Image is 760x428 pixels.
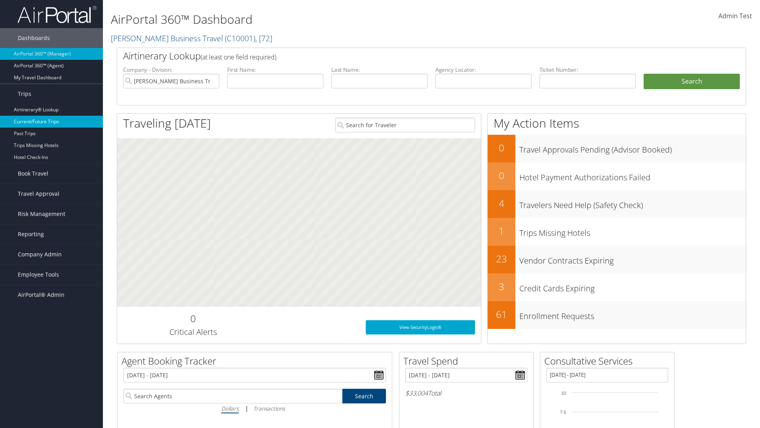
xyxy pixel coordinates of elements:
h1: My Action Items [488,115,746,132]
span: Company Admin [18,245,62,264]
input: Search for Traveler [335,118,475,132]
a: 23Vendor Contracts Expiring [488,246,746,273]
h2: 0 [123,312,263,325]
h2: Consultative Services [544,354,674,368]
input: Search Agents [123,389,342,403]
tspan: 7.5 [560,410,566,415]
a: 0Travel Approvals Pending (Advisor Booked) [488,135,746,162]
h6: Total [405,389,527,397]
h2: 23 [488,252,515,266]
button: Search [644,74,740,90]
h2: Agent Booking Tracker [122,354,392,368]
h2: 4 [488,197,515,210]
h3: Vendor Contracts Expiring [519,251,746,266]
span: Travel Approval [18,184,59,204]
h2: 3 [488,280,515,293]
h1: Traveling [DATE] [123,115,211,132]
h2: 0 [488,141,515,155]
span: $33,004 [405,389,428,397]
span: (at least one field required) [201,53,276,61]
a: [PERSON_NAME] Business Travel [111,33,272,44]
a: 3Credit Cards Expiring [488,273,746,301]
h3: Enrollment Requests [519,307,746,322]
span: , [ 72 ] [255,33,272,44]
h2: Airtinerary Lookup [123,49,688,63]
label: Company - Division: [123,66,219,74]
span: AirPortal® Admin [18,285,65,305]
a: Admin Test [718,4,752,29]
h3: Credit Cards Expiring [519,279,746,294]
h3: Trips Missing Hotels [519,224,746,239]
i: Dollars [221,405,239,412]
h2: 1 [488,224,515,238]
span: Dashboards [18,28,50,48]
a: View SecurityLogic® [366,320,475,334]
span: Reporting [18,224,44,244]
a: Search [342,389,386,403]
span: ( C10001 ) [225,33,255,44]
label: Ticket Number: [540,66,636,74]
div: | [123,403,386,413]
a: 61Enrollment Requests [488,301,746,329]
i: Transactions [253,405,285,412]
h3: Travel Approvals Pending (Advisor Booked) [519,140,746,155]
h2: 0 [488,169,515,182]
span: Trips [18,84,31,104]
span: Admin Test [718,11,752,20]
label: Last Name: [331,66,427,74]
h3: Hotel Payment Authorizations Failed [519,168,746,183]
h2: Travel Spend [403,354,533,368]
h3: Critical Alerts [123,327,263,338]
h1: AirPortal 360™ Dashboard [111,11,538,28]
span: Employee Tools [18,265,59,285]
tspan: 10 [561,391,566,396]
a: 1Trips Missing Hotels [488,218,746,246]
img: airportal-logo.png [17,5,97,24]
a: 0Hotel Payment Authorizations Failed [488,162,746,190]
h2: 61 [488,308,515,321]
a: 4Travelers Need Help (Safety Check) [488,190,746,218]
span: Risk Management [18,204,65,224]
h3: Travelers Need Help (Safety Check) [519,196,746,211]
span: Book Travel [18,164,48,183]
label: First Name: [227,66,323,74]
label: Agency Locator: [435,66,532,74]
